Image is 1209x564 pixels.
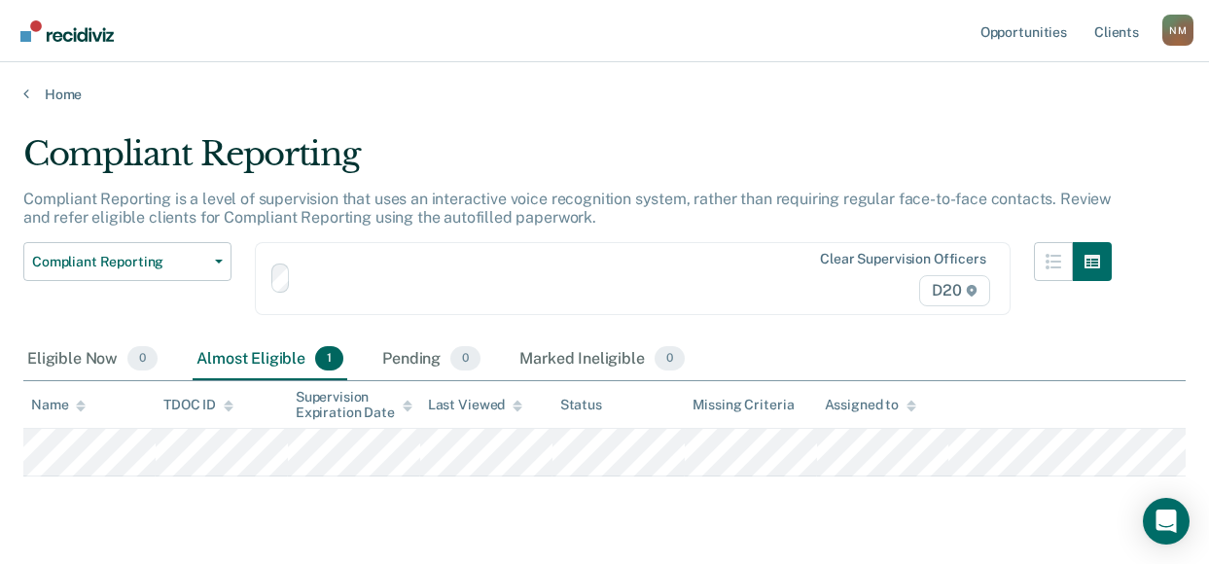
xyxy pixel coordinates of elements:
[20,20,114,42] img: Recidiviz
[516,338,689,381] div: Marked Ineligible0
[560,397,602,413] div: Status
[693,397,795,413] div: Missing Criteria
[825,397,916,413] div: Assigned to
[193,338,347,381] div: Almost Eligible1
[23,338,161,381] div: Eligible Now0
[296,389,412,422] div: Supervision Expiration Date
[1143,498,1190,545] div: Open Intercom Messenger
[1162,15,1193,46] div: N M
[378,338,484,381] div: Pending0
[450,346,480,371] span: 0
[1162,15,1193,46] button: Profile dropdown button
[127,346,158,371] span: 0
[820,251,985,267] div: Clear supervision officers
[23,134,1112,190] div: Compliant Reporting
[32,254,207,270] span: Compliant Reporting
[23,190,1111,227] p: Compliant Reporting is a level of supervision that uses an interactive voice recognition system, ...
[23,86,1186,103] a: Home
[919,275,989,306] span: D20
[163,397,233,413] div: TDOC ID
[428,397,522,413] div: Last Viewed
[655,346,685,371] span: 0
[23,242,231,281] button: Compliant Reporting
[31,397,86,413] div: Name
[315,346,343,371] span: 1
